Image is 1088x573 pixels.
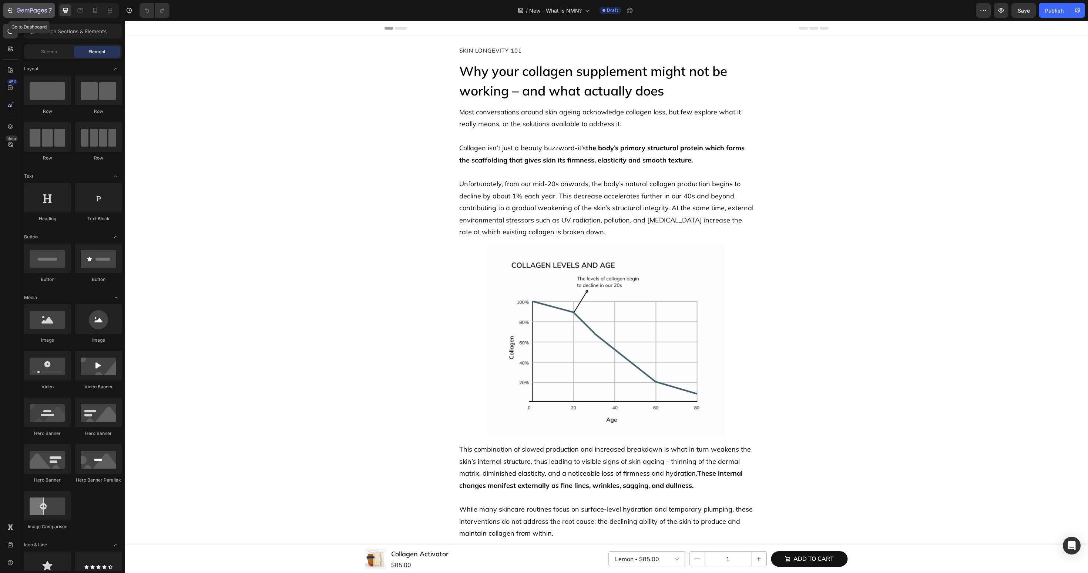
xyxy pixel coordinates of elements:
span: Toggle open [110,539,122,551]
p: This combination of slowed production and increased breakdown is what in turn weakens the skin’s ... [335,423,629,471]
div: Hero Banner [24,430,71,437]
strong: the body’s primary structural protein which forms the scaffolding that gives skin its firmness, e... [335,123,620,143]
div: Row [24,155,71,161]
span: Draft [607,7,618,14]
span: Text [24,173,33,180]
p: Collagen isn’t just a beauty buzzword it’s [335,121,629,145]
img: Collagen_b03b673d-d93a-47d4-ae8c-1b5bcb74cda8.png [363,222,600,416]
div: Image Comparison [24,523,71,530]
button: decrement [565,531,580,545]
h1: Collagen Activator [266,527,325,539]
span: Toggle open [110,292,122,304]
div: Video Banner [75,383,122,390]
strong: These internal changes manifest externally as fine lines, wrinkles, sagging, and dullness. [335,448,618,469]
p: 7 [48,6,52,15]
button: Save [1011,3,1036,18]
input: Search Sections & Elements [24,24,122,38]
iframe: Design area [125,21,1088,573]
img: Collagen_Activator_Lemon_Product_PDP_O8W [241,528,261,549]
div: $85.00 [266,539,325,549]
div: Undo/Redo [140,3,169,18]
div: Hero Banner Parallax [75,477,122,483]
span: Layout [24,66,38,72]
div: Row [75,155,122,161]
p: Unfortunately, from our mid-20s onwards, the body’s natural collagen production begins to decline... [335,157,629,217]
div: Image [24,337,71,344]
button: increment [627,531,641,545]
strong: - [450,123,453,131]
h2: Why your collagen supplement might not be working – and what actually does [334,40,630,80]
div: Video [24,383,71,390]
div: Image [75,337,122,344]
div: Heading [24,215,71,222]
input: quantity [580,531,627,545]
span: Icon & Line [24,542,47,548]
div: Button [75,276,122,283]
div: Open Intercom Messenger [1063,537,1081,554]
span: New - What is NMN? [529,7,582,14]
span: Toggle open [110,231,122,243]
div: 450 [7,79,18,85]
div: Hero Banner [24,477,71,483]
div: Button [24,276,71,283]
span: Save [1018,7,1030,14]
button: 7 [3,3,55,18]
span: Section [41,48,57,55]
span: Element [88,48,105,55]
span: skin longevity 101 [335,26,397,33]
div: Row [24,108,71,115]
span: / [526,7,528,14]
p: Most conversations around skin ageing acknowledge collagen loss, but few explore what it really m... [335,86,629,110]
button: Publish [1039,3,1070,18]
button: Add to cart [646,530,723,546]
div: Publish [1045,7,1064,14]
p: While many skincare routines focus on surface-level hydration and temporary plumping, these inter... [335,471,629,519]
div: Text Block [75,215,122,222]
div: Add to cart [669,533,709,543]
span: Media [24,294,37,301]
div: Row [75,108,122,115]
div: Beta [6,135,18,141]
span: Toggle open [110,63,122,75]
div: Hero Banner [75,430,122,437]
span: Button [24,234,38,240]
span: Toggle open [110,170,122,182]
